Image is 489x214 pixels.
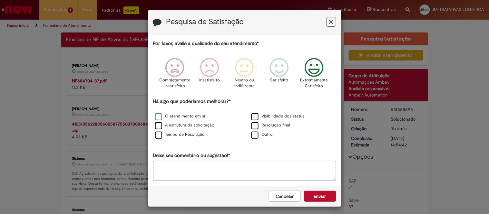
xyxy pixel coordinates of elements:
[233,77,256,89] p: Neutro ou indiferente
[228,53,261,97] div: Neutro ou indiferente
[153,152,230,159] label: Deixe seu comentário ou sugestão!*
[251,122,290,128] label: Resolução final
[298,53,331,97] div: Extremamente Satisfeito
[199,77,220,83] p: Insatisfeito
[251,132,273,138] label: Outro
[304,191,336,202] button: Enviar
[166,18,244,26] label: Pesquisa de Satisfação
[263,53,296,97] div: Satisfeito
[270,77,289,83] p: Satisfeito
[251,113,305,119] label: Visibilidade dos status
[269,191,301,202] button: Cancelar
[193,53,226,97] div: Insatisfeito
[153,98,336,140] div: Há algo que poderíamos melhorar?*
[155,122,215,128] label: A estrutura da solicitação
[159,77,190,89] p: Completamente Insatisfeito
[158,53,191,97] div: Completamente Insatisfeito
[153,40,259,47] label: Por favor, avalie a qualidade do seu atendimento*
[155,132,205,138] label: Tempo de Resolução
[300,77,328,89] p: Extremamente Satisfeito
[155,113,205,119] label: O atendimento em si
